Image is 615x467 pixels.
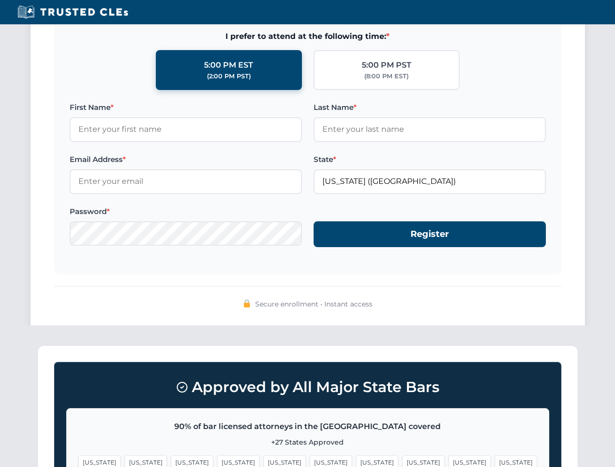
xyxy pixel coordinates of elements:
[70,206,302,217] label: Password
[364,72,409,81] div: (8:00 PM EST)
[78,420,537,433] p: 90% of bar licensed attorneys in the [GEOGRAPHIC_DATA] covered
[70,102,302,113] label: First Name
[70,169,302,194] input: Enter your email
[66,374,549,400] h3: Approved by All Major State Bars
[70,30,546,43] span: I prefer to attend at the following time:
[255,299,373,309] span: Secure enrollment • Instant access
[78,437,537,448] p: +27 States Approved
[70,117,302,142] input: Enter your first name
[362,59,411,72] div: 5:00 PM PST
[314,154,546,165] label: State
[314,221,546,247] button: Register
[243,300,251,307] img: 🔒
[314,102,546,113] label: Last Name
[207,72,251,81] div: (2:00 PM PST)
[15,5,131,19] img: Trusted CLEs
[314,117,546,142] input: Enter your last name
[314,169,546,194] input: Florida (FL)
[70,154,302,165] label: Email Address
[204,59,253,72] div: 5:00 PM EST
